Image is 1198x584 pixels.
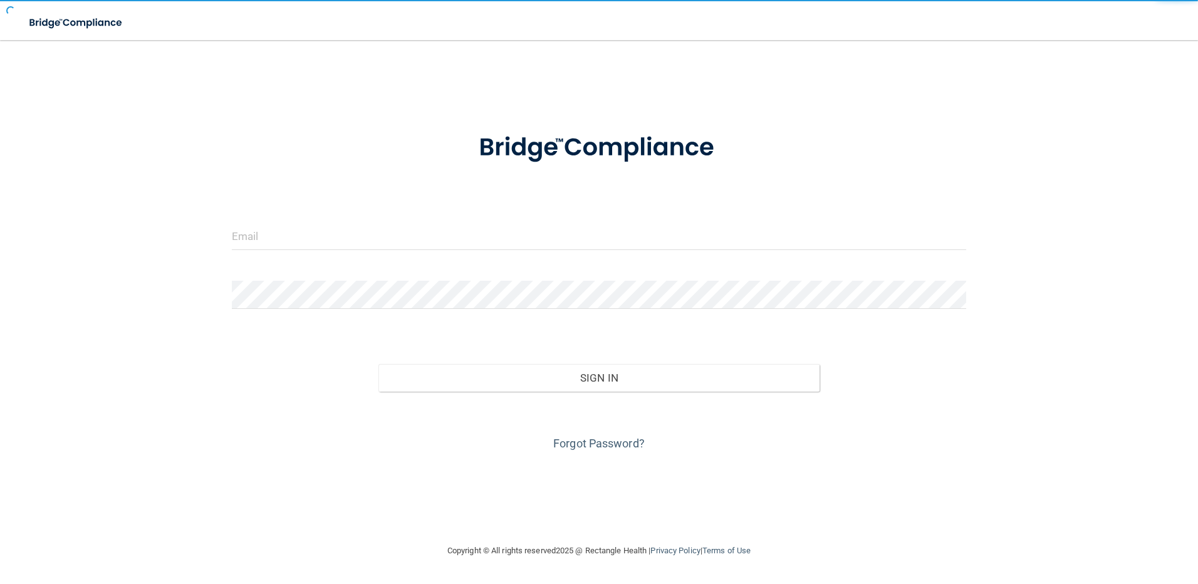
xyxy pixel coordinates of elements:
input: Email [232,222,967,250]
a: Terms of Use [702,546,751,555]
button: Sign In [378,364,820,392]
img: bridge_compliance_login_screen.278c3ca4.svg [453,115,745,180]
img: bridge_compliance_login_screen.278c3ca4.svg [19,10,134,36]
a: Privacy Policy [650,546,700,555]
div: Copyright © All rights reserved 2025 @ Rectangle Health | | [370,531,828,571]
a: Forgot Password? [553,437,645,450]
